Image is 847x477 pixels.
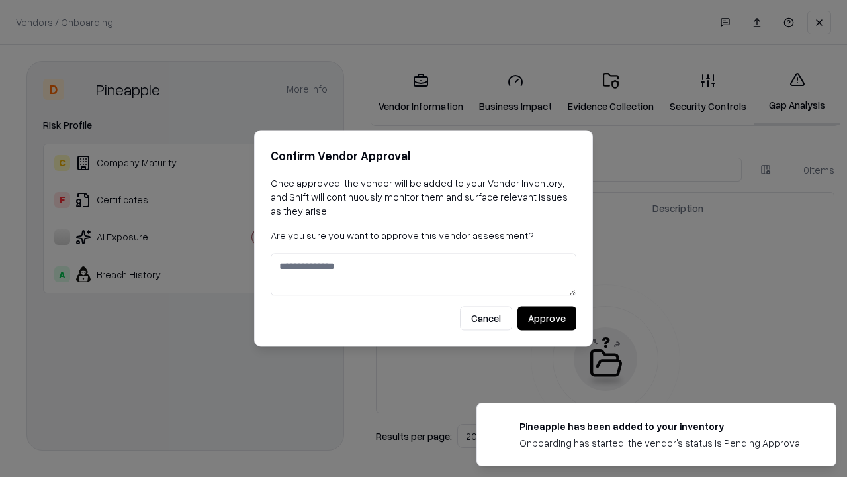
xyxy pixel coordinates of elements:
button: Cancel [460,307,512,331]
p: Once approved, the vendor will be added to your Vendor Inventory, and Shift will continuously mon... [271,176,576,218]
img: pineappleenergy.com [493,419,509,435]
button: Approve [517,307,576,331]
div: Onboarding has started, the vendor's status is Pending Approval. [519,436,804,450]
h2: Confirm Vendor Approval [271,146,576,166]
p: Are you sure you want to approve this vendor assessment? [271,229,576,242]
div: Pineapple has been added to your inventory [519,419,804,433]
